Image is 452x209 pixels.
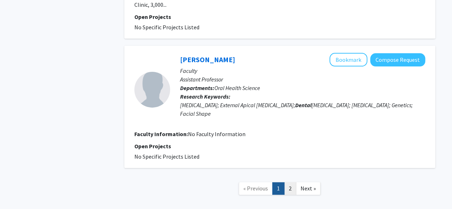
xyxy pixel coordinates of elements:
button: Compose Request to Lorri Morford [370,53,425,66]
span: No Faculty Information [188,130,245,138]
b: Faculty Information: [134,130,188,138]
b: Departments: [180,84,214,91]
span: No Specific Projects Listed [134,153,199,160]
p: Faculty [180,66,425,75]
span: Next » [300,185,316,192]
button: Add Lorri Morford to Bookmarks [329,53,367,66]
span: No Specific Projects Listed [134,24,199,31]
b: Research Keywords: [180,93,230,100]
div: [MEDICAL_DATA]; External Apical [MEDICAL_DATA]; [MEDICAL_DATA]; [MEDICAL_DATA]; Genetics; Facial ... [180,101,425,118]
span: Oral Health Science [214,84,260,91]
a: 1 [272,182,284,195]
span: « Previous [243,185,268,192]
p: Open Projects [134,13,425,21]
a: Next [296,182,321,195]
a: [PERSON_NAME] [180,55,235,64]
p: Assistant Professor [180,75,425,84]
b: Dental [295,101,312,109]
nav: Page navigation [124,175,435,204]
a: Previous Page [239,182,273,195]
p: Open Projects [134,142,425,150]
iframe: Chat [5,177,30,204]
a: 2 [284,182,296,195]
